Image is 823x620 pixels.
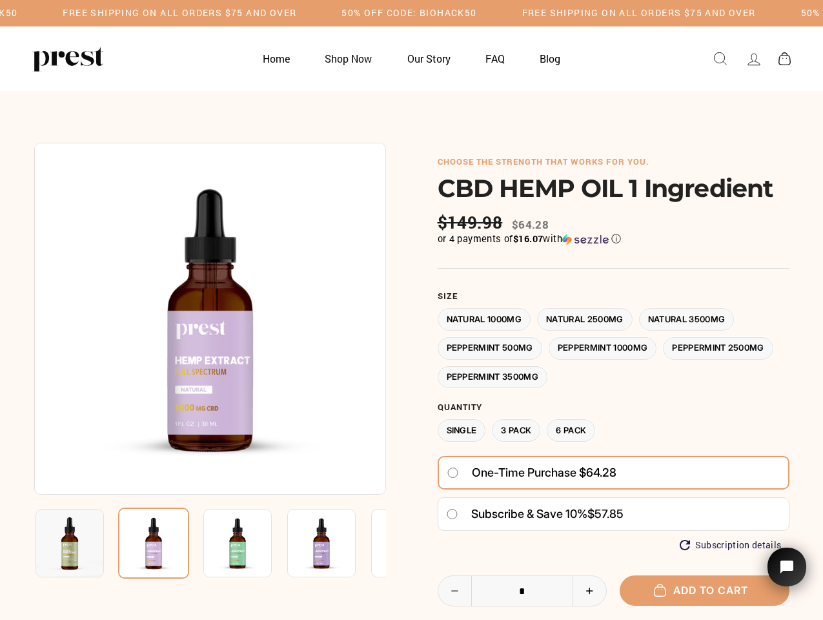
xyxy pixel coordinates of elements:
a: Shop Now [309,46,388,71]
img: CBD HEMP OIL 1 Ingredient [203,509,272,577]
img: CBD HEMP OIL 1 Ingredient [36,509,104,577]
img: PREST ORGANICS [32,46,103,72]
span: Add to cart [660,584,748,597]
input: Subscribe & save 10%$57.85 [446,509,458,519]
img: CBD HEMP OIL 1 Ingredient [118,508,189,579]
span: One-time purchase $64.28 [472,461,616,484]
a: Our Story [391,46,467,71]
label: Peppermint 500MG [438,337,542,360]
button: Reduce item quantity by one [438,576,472,606]
h6: choose the strength that works for you. [438,157,789,167]
label: Peppermint 2500MG [663,337,773,360]
button: Subscription details [680,540,782,551]
h5: Free Shipping on all orders $75 and over [63,8,296,19]
label: Quantity [438,402,789,413]
iframe: Tidio Chat [751,530,823,620]
div: or 4 payments of with [438,232,789,245]
span: $64.28 [512,217,549,232]
input: quantity [438,576,607,607]
a: Blog [523,46,576,71]
a: FAQ [469,46,521,71]
img: CBD HEMP OIL 1 Ingredient [371,509,440,577]
img: CBD HEMP OIL 1 Ingredient [287,509,356,577]
ul: Primary [247,46,577,71]
span: Subscription details [695,540,782,551]
span: $149.98 [438,212,506,232]
input: One-time purchase $64.28 [447,468,459,478]
label: 3 Pack [492,419,540,442]
span: $16.07 [513,232,543,245]
button: Add to cart [620,575,789,606]
label: Natural 2500MG [537,308,633,331]
span: Subscribe & save 10% [471,507,587,521]
img: CBD HEMP OIL 1 Ingredient [34,143,386,495]
label: Natural 1000MG [438,308,531,331]
h5: Free Shipping on all orders $75 and over [522,8,756,19]
img: Sezzle [562,234,609,245]
label: Peppermint 3500MG [438,366,548,389]
label: Size [438,291,789,302]
a: Home [247,46,306,71]
h5: 50% OFF CODE: BIOHACK50 [341,8,476,19]
label: Natural 3500MG [639,308,735,331]
div: or 4 payments of$16.07withSezzle Click to learn more about Sezzle [438,232,789,245]
label: Peppermint 1000MG [549,337,657,360]
h1: CBD HEMP OIL 1 Ingredient [438,174,789,203]
button: Increase item quantity by one [573,576,606,606]
span: $57.85 [587,507,624,521]
label: Single [438,419,486,442]
label: 6 Pack [547,419,595,442]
